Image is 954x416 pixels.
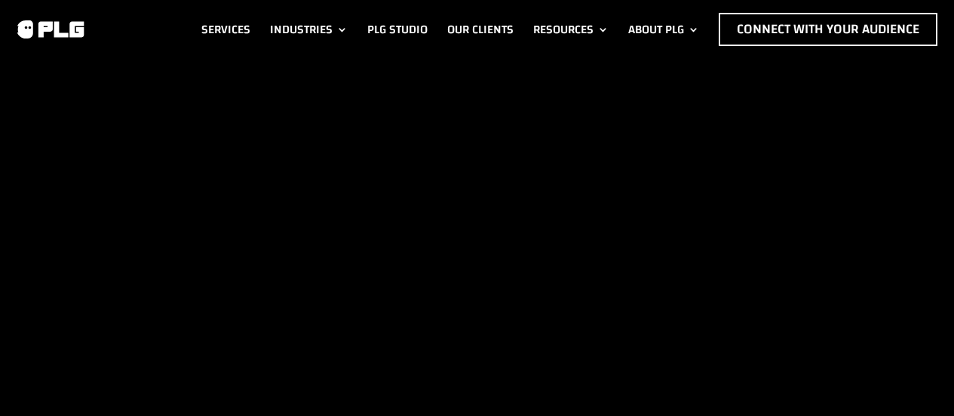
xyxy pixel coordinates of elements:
[201,13,250,46] a: Services
[533,13,609,46] a: Resources
[447,13,514,46] a: Our Clients
[628,13,699,46] a: About PLG
[719,13,937,46] a: Connect with Your Audience
[367,13,428,46] a: PLG Studio
[270,13,348,46] a: Industries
